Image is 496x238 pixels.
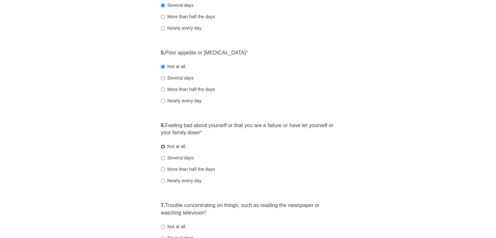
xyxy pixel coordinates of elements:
[161,155,194,161] label: Several days
[161,202,165,208] strong: 7.
[161,63,185,70] label: Not at all
[161,167,165,171] input: More than half the days
[161,65,165,69] input: Not at all
[161,2,194,8] label: Several days
[161,86,215,93] label: More than half the days
[161,99,165,103] input: Nearly every day
[161,144,165,149] input: Not at all
[161,166,215,172] label: More than half the days
[161,13,215,20] label: More than half the days
[161,177,202,184] label: Nearly every day
[161,87,165,92] input: More than half the days
[161,123,165,128] strong: 6.
[161,15,165,19] input: More than half the days
[161,49,248,57] label: Poor appetite or [MEDICAL_DATA]
[161,156,165,160] input: Several days
[161,97,202,104] label: Nearly every day
[161,26,165,30] input: Nearly every day
[161,225,165,229] input: Not at all
[161,202,335,217] label: Trouble concentrating on things, such as reading the newspaper or watching television
[161,3,165,7] input: Several days
[161,25,202,31] label: Nearly every day
[161,122,335,137] label: Feeling bad about yourself or that you are a failure or have let yourself or your family down
[161,75,194,81] label: Several days
[161,223,185,230] label: Not at all
[161,143,185,150] label: Not at all
[161,76,165,80] input: Several days
[161,50,165,55] strong: 5.
[161,179,165,183] input: Nearly every day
